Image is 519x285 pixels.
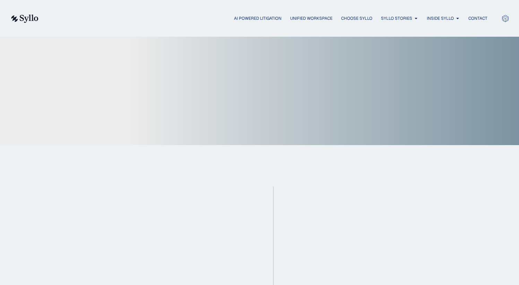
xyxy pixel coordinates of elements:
div: Menu Toggle [52,15,487,22]
a: AI Powered Litigation [234,15,282,21]
a: Syllo Stories [381,15,412,21]
a: Choose Syllo [341,15,372,21]
a: Contact [468,15,487,21]
a: Inside Syllo [427,15,454,21]
a: Unified Workspace [290,15,332,21]
nav: Menu [52,15,487,22]
img: syllo [10,15,38,23]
